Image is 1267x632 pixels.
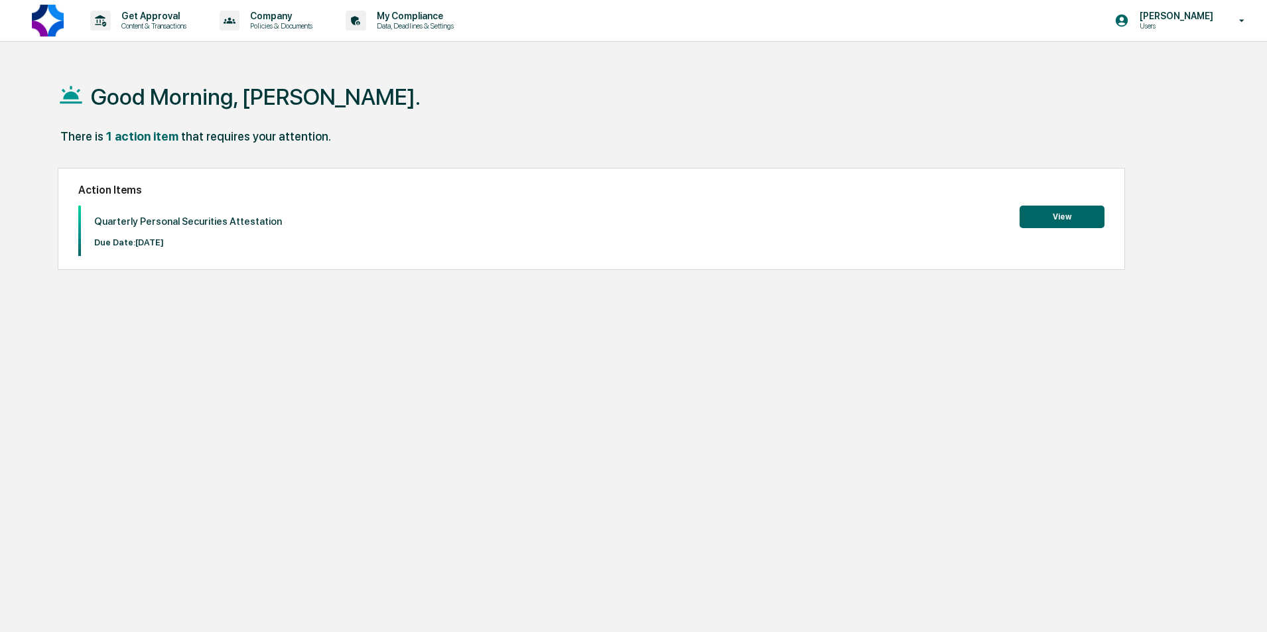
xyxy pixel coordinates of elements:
[111,21,193,31] p: Content & Transactions
[1020,210,1104,222] a: View
[1020,206,1104,228] button: View
[111,11,193,21] p: Get Approval
[60,129,103,143] div: There is
[32,5,64,36] img: logo
[181,129,331,143] div: that requires your attention.
[94,216,282,227] p: Quarterly Personal Securities Attestation
[91,84,421,110] h1: Good Morning, [PERSON_NAME].
[1129,11,1220,21] p: [PERSON_NAME]
[94,237,282,247] p: Due Date: [DATE]
[239,11,319,21] p: Company
[78,184,1104,196] h2: Action Items
[366,11,460,21] p: My Compliance
[1129,21,1220,31] p: Users
[106,129,178,143] div: 1 action item
[239,21,319,31] p: Policies & Documents
[366,21,460,31] p: Data, Deadlines & Settings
